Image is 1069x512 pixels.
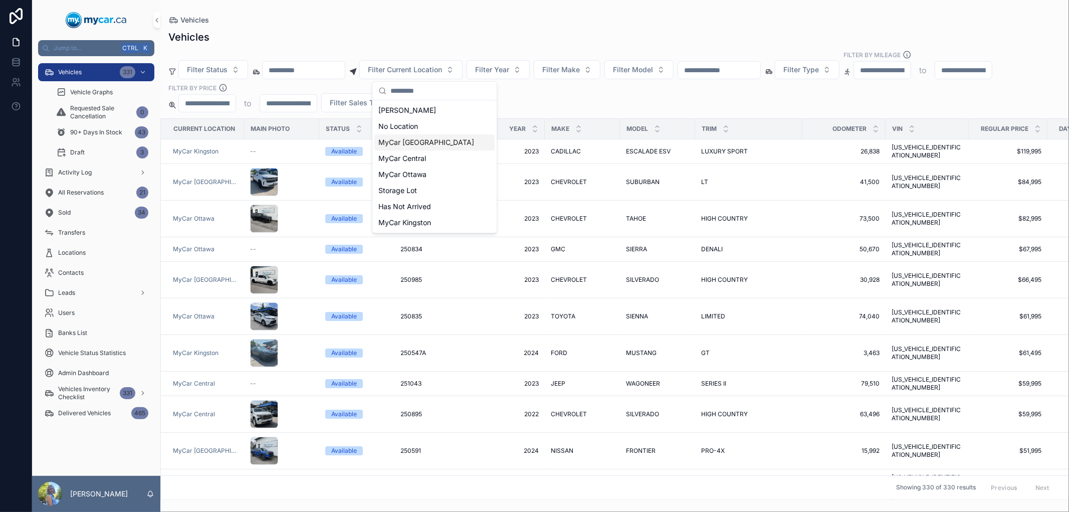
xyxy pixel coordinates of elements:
a: 2023 [476,380,539,388]
a: 2024 [476,447,539,455]
a: 79,510 [808,380,880,388]
span: Vehicles Inventory Checklist [58,385,116,401]
a: 30,928 [808,276,880,284]
span: MyCar Central [378,153,426,163]
div: Available [331,275,357,284]
a: Available [325,178,388,187]
a: Vehicles331 [38,63,154,81]
a: $61,495 [975,349,1041,357]
span: SIERRA [626,245,647,253]
span: CADILLAC [551,147,581,155]
span: CHEVROLET [551,410,587,418]
a: Vehicle Status Statistics [38,344,154,362]
span: $61,995 [975,312,1041,320]
a: $59,995 [975,380,1041,388]
span: 251043 [400,380,421,388]
span: Filter Sales Type [330,98,386,108]
div: 465 [131,407,148,419]
a: [US_VEHICLE_IDENTIFICATION_NUMBER] [892,406,963,422]
a: MyCar Central [173,410,238,418]
a: MyCar Ottawa [173,215,215,223]
a: -- [250,147,313,155]
span: [US_VEHICLE_IDENTIFICATION_NUMBER] [892,174,963,190]
div: Available [331,349,357,358]
span: Sold [58,209,71,217]
a: MyCar [GEOGRAPHIC_DATA] [173,178,238,186]
span: 15,992 [808,447,880,455]
a: Banks List [38,324,154,342]
p: to [244,97,252,109]
button: Select Button [321,93,406,112]
span: MyCar Kingston [378,218,431,228]
div: 43 [135,126,148,138]
a: $84,995 [975,178,1041,186]
a: FORD [551,349,614,357]
span: 3,463 [808,349,880,357]
a: MyCar Ottawa [173,245,238,253]
span: [US_VEHICLE_IDENTIFICATION_NUMBER] [892,211,963,227]
a: 250591 [400,447,464,455]
a: JEEP [551,380,614,388]
span: FORD [551,349,567,357]
a: 50,670 [808,245,880,253]
span: Filter Status [187,65,228,75]
a: Available [325,349,388,358]
span: Filter Model [613,65,653,75]
button: Select Button [775,60,839,79]
a: Available [325,245,388,254]
a: 74,040 [808,312,880,320]
span: SILVERADO [626,276,659,284]
span: Has Not Arrived [378,202,431,212]
a: PRO-4X [701,447,796,455]
a: GMC [551,245,614,253]
a: MyCar Ottawa [173,245,215,253]
span: -- [250,380,256,388]
span: [PERSON_NAME] [378,105,436,115]
span: -- [250,245,256,253]
span: PRO-4X [701,447,725,455]
span: [US_VEHICLE_IDENTIFICATION_NUMBER] [892,308,963,324]
span: LT [701,178,708,186]
span: CHEVROLET [551,215,587,223]
a: 250895 [400,410,464,418]
span: 2024 [476,349,539,357]
a: MyCar [GEOGRAPHIC_DATA] [173,447,238,455]
span: MyCar [GEOGRAPHIC_DATA] [378,137,474,147]
span: HIGH COUNTRY [701,410,748,418]
div: 3 [136,146,148,158]
a: LIMITED [701,312,796,320]
div: Available [331,312,357,321]
a: [US_VEHICLE_IDENTIFICATION_NUMBER] [892,376,963,392]
span: TAHOE [626,215,646,223]
a: MyCar Central [173,380,238,388]
img: App logo [66,12,127,28]
div: 34 [135,207,148,219]
a: MyCar Central [173,410,215,418]
span: Odometer [832,125,867,133]
a: SERIES II [701,380,796,388]
span: JEEP [551,380,565,388]
div: Available [331,410,357,419]
a: [US_VEHICLE_IDENTIFICATION_NUMBER] [892,443,963,459]
span: -- [250,147,256,155]
a: MUSTANG [626,349,689,357]
a: Available [325,214,388,223]
a: HIGH COUNTRY [701,276,796,284]
span: ESCALADE ESV [626,147,671,155]
a: NISSAN [551,447,614,455]
span: 2023 [476,147,539,155]
span: Ctrl [121,43,139,53]
a: MyCar Kingston [173,349,238,357]
a: [US_VEHICLE_IDENTIFICATION_NUMBER] [892,143,963,159]
label: FILTER BY PRICE [168,83,217,92]
div: Available [331,446,357,455]
span: [US_VEHICLE_IDENTIFICATION_NUMBER] [892,241,963,257]
a: 63,496 [808,410,880,418]
span: Draft [70,148,85,156]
